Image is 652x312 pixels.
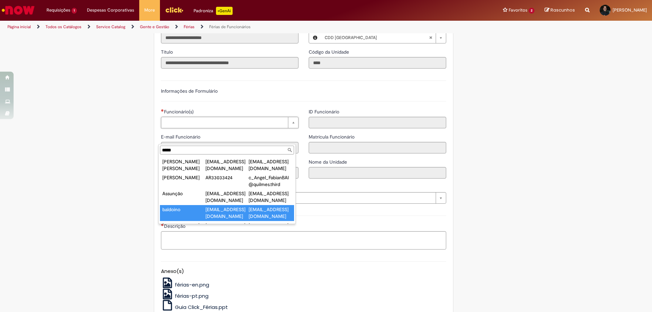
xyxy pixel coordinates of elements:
div: c_Angel_FabianBAI@quilmes.third [249,174,292,188]
div: baldoino [162,206,205,213]
div: Assunção [162,190,205,197]
div: [EMAIL_ADDRESS][DOMAIN_NAME] [249,222,292,236]
div: AR33033424 [205,174,249,181]
div: [EMAIL_ADDRESS][DOMAIN_NAME] [249,206,292,220]
div: [EMAIL_ADDRESS][DOMAIN_NAME] [205,190,249,204]
div: [EMAIL_ADDRESS][DOMAIN_NAME] [249,190,292,204]
div: [PERSON_NAME] [162,174,205,181]
ul: Funcionário(s) [159,156,295,224]
div: [PERSON_NAME] [162,222,205,229]
div: [PERSON_NAME] [PERSON_NAME] [162,158,205,172]
div: [EMAIL_ADDRESS][DOMAIN_NAME] [205,206,249,220]
div: [EMAIL_ADDRESS][DOMAIN_NAME] [205,222,249,236]
div: [EMAIL_ADDRESS][DOMAIN_NAME] [205,158,249,172]
div: [EMAIL_ADDRESS][DOMAIN_NAME] [249,158,292,172]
